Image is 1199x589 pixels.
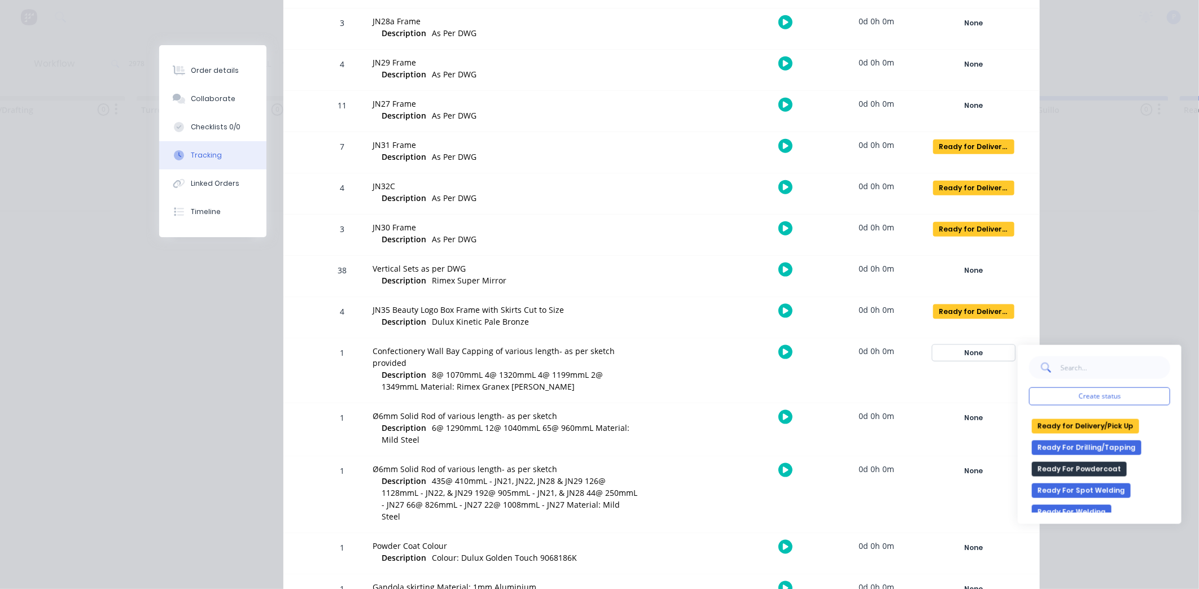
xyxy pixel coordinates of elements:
[933,263,1015,278] button: None
[834,533,919,559] div: 0d 0h 0m
[373,221,638,233] div: JN30 Frame
[933,345,1015,361] button: None
[432,275,506,286] span: Rimex Super Mirror
[834,91,919,116] div: 0d 0h 0m
[834,403,919,429] div: 0d 0h 0m
[191,207,221,217] div: Timeline
[382,475,637,522] span: 435@ 410mmL - JN21, JN22, JN28 & JN29 126@ 1128mmL - JN22, & JN29 192@ 905mmL - JN21, & JN28 44@ ...
[382,422,426,434] span: Description
[933,139,1014,154] div: Ready for Delivery/Pick Up
[933,56,1015,72] button: None
[933,98,1015,114] button: None
[325,258,359,296] div: 38
[373,263,638,274] div: Vertical Sets as per DWG
[933,304,1014,319] div: Ready for Delivery/Pick Up
[933,222,1014,237] div: Ready for Delivery/Pick Up
[382,192,426,204] span: Description
[325,299,359,338] div: 4
[933,98,1014,113] div: None
[373,98,638,110] div: JN27 Frame
[325,405,359,456] div: 1
[933,221,1015,237] button: Ready for Delivery/Pick Up
[933,540,1015,556] button: None
[325,134,359,173] div: 7
[373,410,638,422] div: Ø6mm Solid Rod of various length- as per sketch
[432,151,476,162] span: As Per DWG
[373,180,638,192] div: JN32C
[834,173,919,199] div: 0d 0h 0m
[933,411,1014,425] div: None
[834,50,919,75] div: 0d 0h 0m
[432,234,476,245] span: As Per DWG
[1032,419,1139,434] button: Ready for Delivery/Pick Up
[1060,356,1170,379] input: Search...
[933,16,1014,30] div: None
[325,175,359,214] div: 4
[325,51,359,90] div: 4
[834,215,919,240] div: 0d 0h 0m
[325,10,359,49] div: 3
[933,463,1015,479] button: None
[933,346,1014,360] div: None
[325,93,359,132] div: 11
[1032,505,1112,520] button: Ready For Welding
[432,193,476,203] span: As Per DWG
[834,297,919,322] div: 0d 0h 0m
[933,180,1015,196] button: Ready for Delivery/Pick Up
[432,552,577,563] span: Colour: Dulux Golden Touch 9068186K
[1029,387,1170,405] button: Create status
[373,139,638,151] div: JN31 Frame
[159,198,266,226] button: Timeline
[373,345,638,369] div: Confectionery Wall Bay Capping of various length- as per sketch provided
[834,8,919,34] div: 0d 0h 0m
[933,139,1015,155] button: Ready for Delivery/Pick Up
[933,15,1015,31] button: None
[432,28,476,38] span: As Per DWG
[933,464,1014,478] div: None
[373,56,638,68] div: JN29 Frame
[933,410,1015,426] button: None
[933,304,1015,320] button: Ready for Delivery/Pick Up
[382,552,426,564] span: Description
[159,85,266,113] button: Collaborate
[373,304,638,316] div: JN35 Beauty Logo Box Frame with Skirts Cut to Size
[1032,483,1131,498] button: Ready For Spot Welding
[382,274,426,286] span: Description
[382,27,426,39] span: Description
[159,141,266,169] button: Tracking
[432,316,529,327] span: Dulux Kinetic Pale Bronze
[834,256,919,281] div: 0d 0h 0m
[325,535,359,574] div: 1
[933,263,1014,278] div: None
[382,316,426,328] span: Description
[159,56,266,85] button: Order details
[191,150,222,160] div: Tracking
[191,66,239,76] div: Order details
[373,15,638,27] div: JN28a Frame
[382,369,426,381] span: Description
[1032,440,1141,455] button: Ready For Drilling/Tapping
[191,178,239,189] div: Linked Orders
[382,68,426,80] span: Description
[373,540,638,552] div: Powder Coat Colour
[382,233,426,245] span: Description
[933,181,1014,195] div: Ready for Delivery/Pick Up
[1032,462,1127,477] button: Ready For Powdercoat
[382,475,426,487] span: Description
[432,110,476,121] span: As Per DWG
[382,369,603,392] span: 8@ 1070mmL 4@ 1320mmL 4@ 1199mmL 2@ 1349mmL Material: Rimex Granex [PERSON_NAME]
[382,151,426,163] span: Description
[834,456,919,482] div: 0d 0h 0m
[933,57,1014,72] div: None
[373,463,638,475] div: Ø6mm Solid Rod of various length- as per sketch
[834,338,919,364] div: 0d 0h 0m
[325,458,359,533] div: 1
[382,110,426,121] span: Description
[191,122,240,132] div: Checklists 0/0
[325,340,359,403] div: 1
[382,422,629,445] span: 6@ 1290mmL 12@ 1040mmL 65@ 960mmL Material: Mild Steel
[159,113,266,141] button: Checklists 0/0
[159,169,266,198] button: Linked Orders
[191,94,235,104] div: Collaborate
[933,540,1014,555] div: None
